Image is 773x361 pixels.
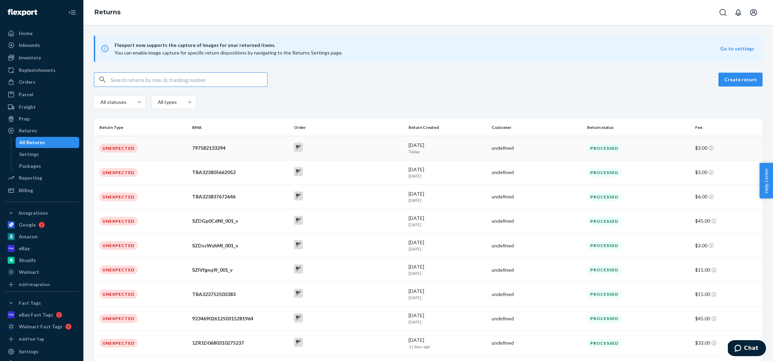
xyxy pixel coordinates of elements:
[409,295,486,301] p: [DATE]
[99,265,138,274] div: Unexpected
[19,336,44,342] div: Add Fast Tag
[584,119,693,136] th: Return status
[158,99,176,106] div: All types
[409,190,486,203] div: [DATE]
[409,263,486,276] div: [DATE]
[19,79,35,85] div: Orders
[192,266,288,273] div: SZlVfgnq9l_001_v
[19,151,39,158] div: Settings
[409,319,486,325] p: [DATE]
[99,339,138,347] div: Unexpected
[99,168,138,177] div: Unexpected
[19,91,33,98] div: Parcel
[89,2,126,23] ol: breadcrumbs
[16,149,80,160] a: Settings
[406,119,488,136] th: Return Created
[192,315,288,322] div: 9234690261250315281964
[492,266,582,273] div: undefined
[409,173,486,179] p: [DATE]
[19,54,41,61] div: Inventory
[19,323,63,330] div: Walmart Fast Tags
[492,193,582,200] div: undefined
[409,344,486,350] p: 11 days ago
[19,348,39,355] div: Settings
[19,30,33,37] div: Home
[4,65,79,76] a: Replenishments
[409,270,486,276] p: [DATE]
[192,193,288,200] div: TBA323837672646
[65,6,79,19] button: Close Navigation
[716,6,730,19] button: Open Search Box
[409,197,486,203] p: [DATE]
[692,258,763,282] td: $15.00
[19,42,40,49] div: Inbounds
[19,300,41,306] div: Fast Tags
[4,28,79,39] a: Home
[19,104,36,110] div: Freight
[409,312,486,325] div: [DATE]
[4,335,79,343] a: Add Fast Tag
[692,282,763,306] td: $15.00
[4,207,79,219] button: Integrations
[759,163,773,198] button: Help Center
[4,346,79,357] a: Settings
[291,119,406,136] th: Order
[587,241,622,250] div: Processed
[4,243,79,254] a: eBay
[100,99,125,106] div: All statuses
[692,160,763,184] td: $3.00
[692,184,763,209] td: $6.00
[19,210,48,216] div: Integrations
[19,139,45,146] div: All Returns
[4,297,79,309] button: Fast Tags
[189,119,291,136] th: RMA
[99,241,138,250] div: Unexpected
[692,331,763,355] td: $33.00
[192,291,288,298] div: TBA323752503383
[720,45,754,52] button: Go to settings
[409,222,486,228] p: [DATE]
[692,306,763,331] td: $45.00
[4,185,79,196] a: Billing
[409,166,486,179] div: [DATE]
[19,233,38,240] div: Amazon
[4,101,79,113] a: Freight
[4,309,79,320] a: eBay Fast Tags
[587,168,622,177] div: Processed
[19,257,36,264] div: Shopify
[4,113,79,124] a: Prep
[692,136,763,160] td: $3.00
[587,217,622,225] div: Processed
[587,144,622,153] div: Processed
[409,288,486,301] div: [DATE]
[192,339,288,346] div: 1ZR1D0680310275237
[94,119,189,136] th: Return Type
[409,149,486,155] p: Today
[19,187,33,194] div: Billing
[4,40,79,51] a: Inbounds
[111,73,267,87] input: Search returns by rma, id, tracking number
[718,73,763,87] button: Create return
[492,218,582,224] div: undefined
[587,192,622,201] div: Processed
[692,233,763,258] td: $3.00
[409,215,486,228] div: [DATE]
[19,127,37,134] div: Returns
[115,41,720,49] span: Flexport now supports the capture of images for your returned items.
[4,76,79,88] a: Orders
[4,89,79,100] a: Parcel
[19,67,56,74] div: Replenishments
[4,219,79,230] a: Google
[19,245,30,252] div: eBay
[409,239,486,252] div: [DATE]
[409,337,486,350] div: [DATE]
[99,217,138,225] div: Unexpected
[492,291,582,298] div: undefined
[587,339,622,347] div: Processed
[19,115,30,122] div: Prep
[409,142,486,155] div: [DATE]
[747,6,760,19] button: Open account menu
[489,119,584,136] th: Customer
